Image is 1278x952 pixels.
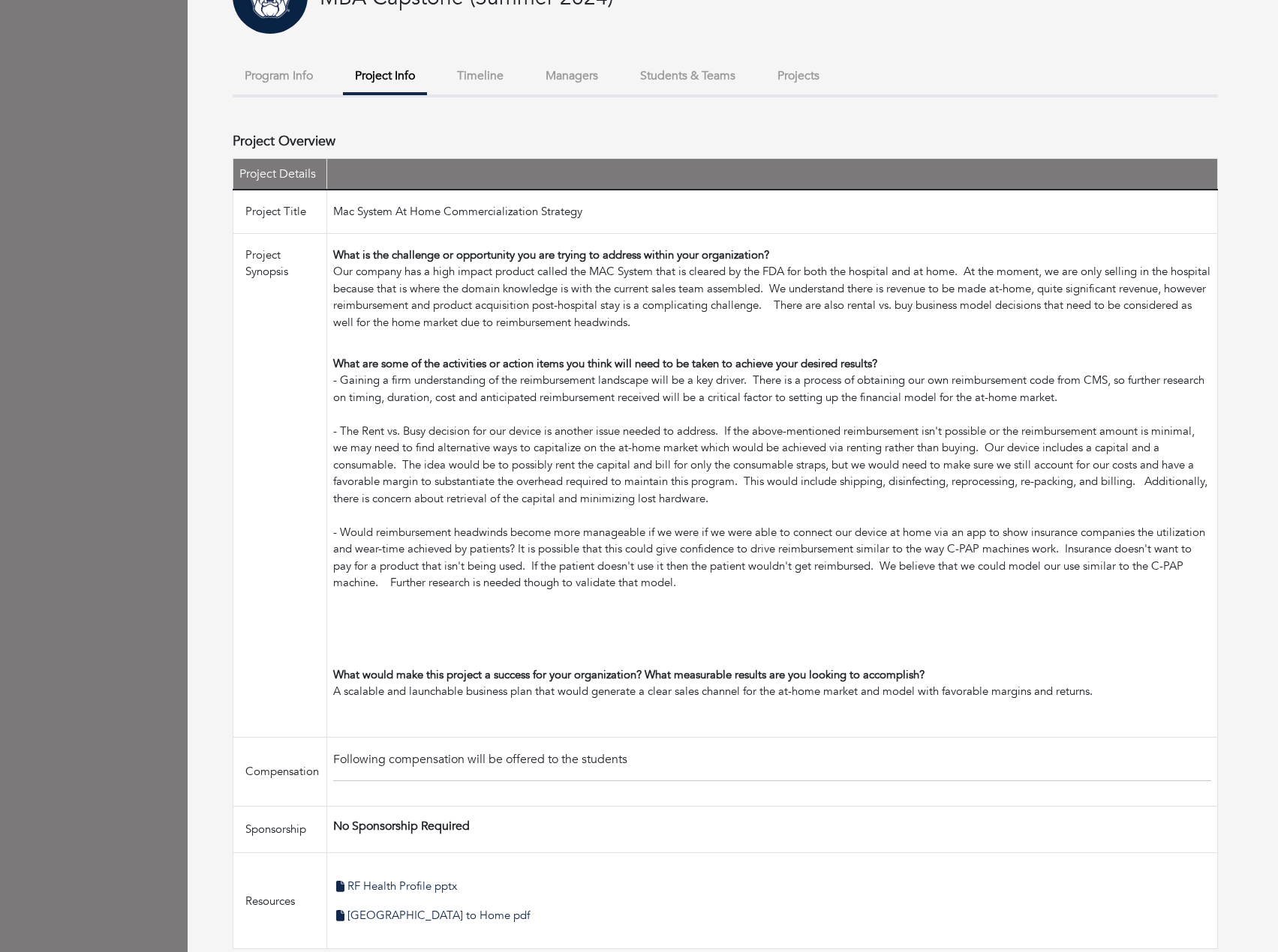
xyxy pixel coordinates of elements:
[347,907,530,924] a: [GEOGRAPHIC_DATA] to Home pdf
[343,60,427,95] button: Project Info
[233,738,327,807] td: Compensation
[765,60,831,92] button: Projects
[233,159,327,190] th: Project Details
[347,878,457,895] a: RF Health Profile pptx
[327,190,1218,233] td: Mac System At Home Commercialization Strategy
[233,853,327,949] td: Resources
[233,807,327,853] td: Sponsorship
[333,247,769,262] span: What is the challenge or opportunity you are trying to address within your organization?
[534,60,610,92] button: Managers
[628,60,747,92] button: Students & Teams
[333,356,877,371] span: What are some of the activities or action items you think will need to be taken to achieve your d...
[333,667,925,682] span: What would make this project a success for your organization? What measurable results are you loo...
[445,60,516,92] button: Timeline
[333,751,627,768] span: Following compensation will be offered to the students
[333,372,1211,642] div: - Gaining a firm understanding of the reimbursement landscape will be a key driver. There is a pr...
[233,233,327,738] td: Project Synopsis
[233,60,325,92] button: Program Info
[333,683,1211,700] div: A scalable and launchable business plan that would generate a clear sales channel for the at-home...
[333,263,1211,331] div: Our company has a high impact product called the MAC System that is cleared by the FDA for both t...
[233,190,327,233] td: Project Title
[233,133,335,150] h4: Project Overview
[333,819,1211,834] h4: No Sponsorship Required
